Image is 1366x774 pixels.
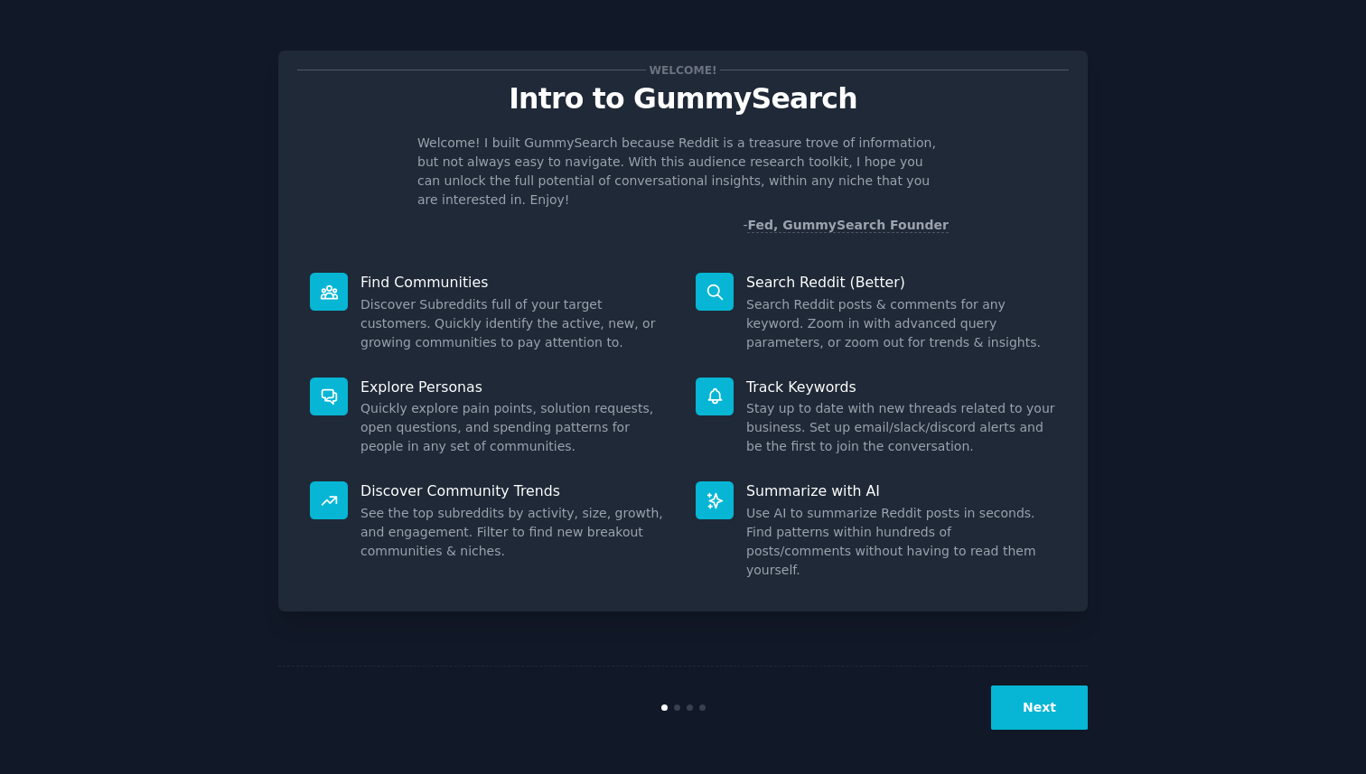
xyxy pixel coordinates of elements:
div: - [743,216,949,235]
dd: Search Reddit posts & comments for any keyword. Zoom in with advanced query parameters, or zoom o... [746,295,1056,352]
a: Fed, GummySearch Founder [747,218,949,233]
p: Explore Personas [360,378,670,396]
dd: Stay up to date with new threads related to your business. Set up email/slack/discord alerts and ... [746,399,1056,456]
p: Discover Community Trends [360,481,670,500]
p: Find Communities [360,273,670,292]
dd: Discover Subreddits full of your target customers. Quickly identify the active, new, or growing c... [360,295,670,352]
dd: Quickly explore pain points, solution requests, open questions, and spending patterns for people ... [360,399,670,456]
button: Next [991,685,1088,730]
p: Summarize with AI [746,481,1056,500]
p: Track Keywords [746,378,1056,396]
dd: See the top subreddits by activity, size, growth, and engagement. Filter to find new breakout com... [360,504,670,561]
p: Intro to GummySearch [297,83,1069,115]
p: Search Reddit (Better) [746,273,1056,292]
dd: Use AI to summarize Reddit posts in seconds. Find patterns within hundreds of posts/comments with... [746,504,1056,580]
span: Welcome! [646,61,720,79]
p: Welcome! I built GummySearch because Reddit is a treasure trove of information, but not always ea... [417,134,949,210]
